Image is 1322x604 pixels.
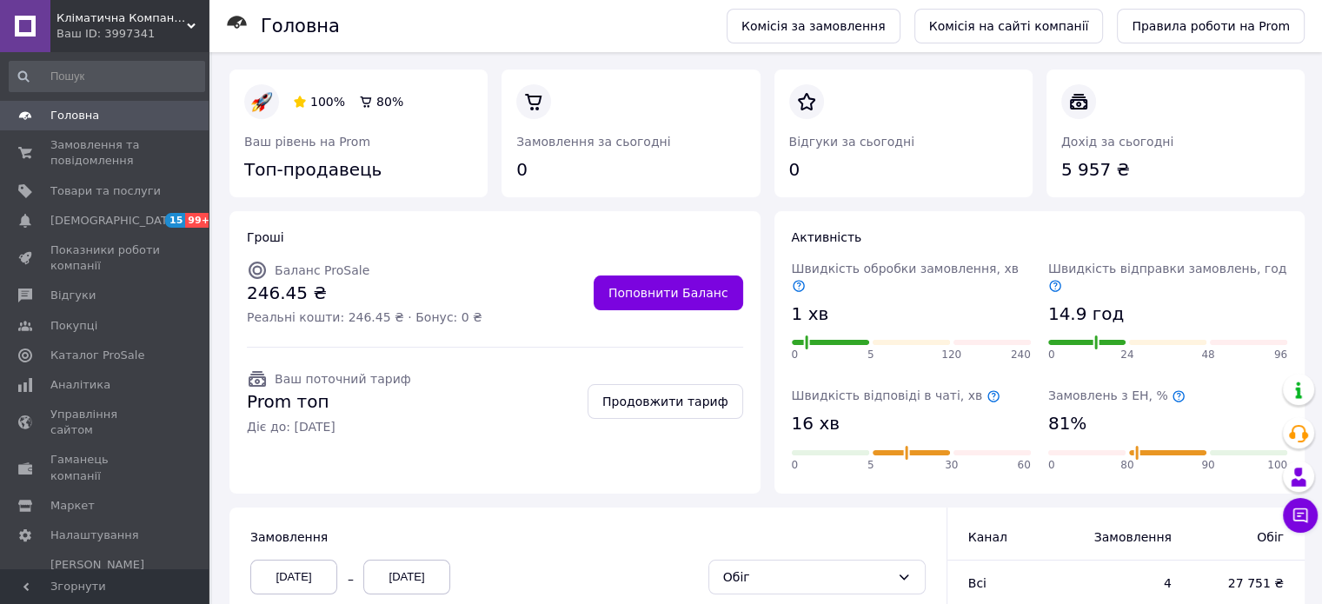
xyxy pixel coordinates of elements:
[968,530,1007,544] span: Канал
[1206,574,1284,592] span: 27 751 ₴
[867,348,874,362] span: 5
[9,61,205,92] input: Пошук
[945,458,958,473] span: 30
[250,560,337,594] div: [DATE]
[1048,262,1286,293] span: Швидкість відправки замовлень, год
[376,95,403,109] span: 80%
[1120,348,1133,362] span: 24
[247,389,411,415] span: Prom топ
[250,530,328,544] span: Замовлення
[50,213,179,229] span: [DEMOGRAPHIC_DATA]
[1283,498,1318,533] button: Чат з покупцем
[1048,348,1055,362] span: 0
[50,452,161,483] span: Гаманець компанії
[792,302,829,327] span: 1 хв
[1048,411,1086,436] span: 81%
[1048,388,1186,402] span: Замовлень з ЕН, %
[941,348,961,362] span: 120
[56,10,187,26] span: Кліматична Компанія ТехДом
[50,137,161,169] span: Замовлення та повідомлення
[50,183,161,199] span: Товари та послуги
[914,9,1104,43] a: Комісія на сайті компанії
[1048,458,1055,473] span: 0
[1011,348,1031,362] span: 240
[1087,574,1172,592] span: 4
[310,95,345,109] span: 100%
[1201,348,1214,362] span: 48
[50,348,144,363] span: Каталог ProSale
[247,309,482,326] span: Реальні кошти: 246.45 ₴ · Бонус: 0 ₴
[247,281,482,306] span: 246.45 ₴
[50,288,96,303] span: Відгуки
[1201,458,1214,473] span: 90
[867,458,874,473] span: 5
[792,458,799,473] span: 0
[588,384,743,419] a: Продовжити тариф
[1206,528,1284,546] span: Обіг
[247,230,284,244] span: Гроші
[792,411,840,436] span: 16 хв
[247,418,411,435] span: Діє до: [DATE]
[275,372,411,386] span: Ваш поточний тариф
[50,108,99,123] span: Головна
[1120,458,1133,473] span: 80
[1117,9,1305,43] a: Правила роботи на Prom
[50,242,161,274] span: Показники роботи компанії
[165,213,185,228] span: 15
[50,498,95,514] span: Маркет
[723,567,890,587] div: Обіг
[727,9,900,43] a: Комісія за замовлення
[792,348,799,362] span: 0
[792,230,862,244] span: Активність
[56,26,209,42] div: Ваш ID: 3997341
[363,560,450,594] div: [DATE]
[1087,528,1172,546] span: Замовлення
[185,213,214,228] span: 99+
[1274,348,1287,362] span: 96
[261,16,340,37] h1: Головна
[50,528,139,543] span: Налаштування
[1017,458,1030,473] span: 60
[792,388,1000,402] span: Швидкість відповіді в чаті, хв
[1048,302,1124,327] span: 14.9 год
[594,275,743,310] a: Поповнити Баланс
[1267,458,1287,473] span: 100
[50,407,161,438] span: Управління сайтом
[792,262,1019,293] span: Швидкість обробки замовлення, хв
[50,318,97,334] span: Покупці
[50,377,110,393] span: Аналітика
[968,576,987,590] span: Всi
[275,263,369,277] span: Баланс ProSale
